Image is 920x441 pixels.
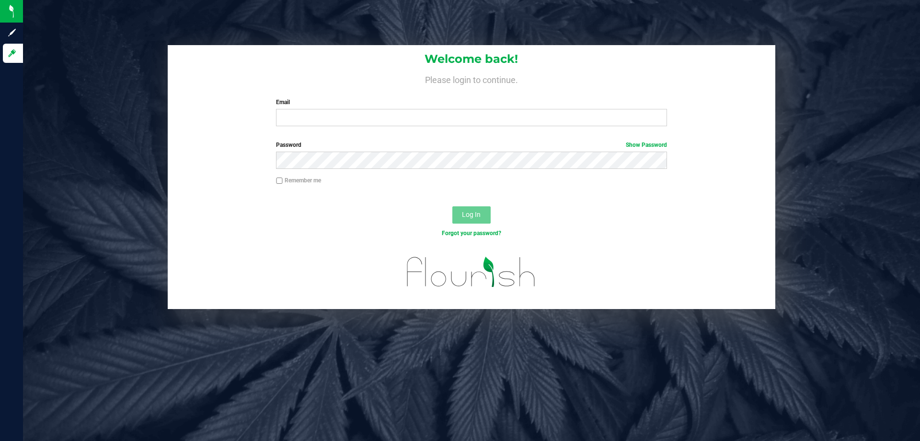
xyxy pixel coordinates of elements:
[626,142,667,148] a: Show Password
[462,211,481,218] span: Log In
[276,98,667,107] label: Email
[395,248,547,297] img: flourish_logo.svg
[7,28,17,37] inline-svg: Sign up
[442,230,501,237] a: Forgot your password?
[276,176,321,185] label: Remember me
[276,142,301,148] span: Password
[276,178,283,184] input: Remember me
[7,48,17,58] inline-svg: Log in
[452,206,491,224] button: Log In
[168,73,775,84] h4: Please login to continue.
[168,53,775,65] h1: Welcome back!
